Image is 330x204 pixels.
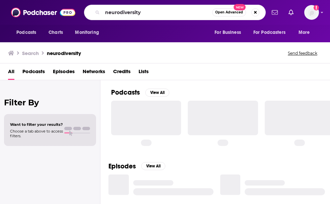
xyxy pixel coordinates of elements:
button: open menu [210,26,249,39]
img: User Profile [304,5,319,20]
a: Lists [139,66,149,80]
span: New [234,4,246,10]
span: Logged in as juliahaav [304,5,319,20]
span: Monitoring [75,28,99,37]
span: Charts [49,28,63,37]
a: PodcastsView All [111,88,169,97]
span: For Podcasters [253,28,285,37]
button: open menu [294,26,318,39]
a: All [8,66,14,80]
span: Want to filter your results? [10,122,63,127]
span: Podcasts [16,28,36,37]
button: Open AdvancedNew [212,8,246,16]
svg: Add a profile image [314,5,319,10]
img: Podchaser - Follow, Share and Rate Podcasts [11,6,75,19]
h2: Filter By [4,98,96,107]
a: Show notifications dropdown [286,7,296,18]
span: Choose a tab above to access filters. [10,129,63,138]
h3: neurodiversity [47,50,81,56]
button: open menu [70,26,107,39]
a: Episodes [53,66,75,80]
a: EpisodesView All [108,162,165,170]
a: Credits [113,66,131,80]
h2: Podcasts [111,88,140,97]
a: Networks [83,66,105,80]
span: Open Advanced [215,11,243,14]
button: Show profile menu [304,5,319,20]
a: Show notifications dropdown [269,7,280,18]
a: Charts [44,26,67,39]
input: Search podcasts, credits, & more... [102,7,212,18]
span: More [299,28,310,37]
button: View All [145,89,169,97]
h2: Episodes [108,162,136,170]
h3: Search [22,50,39,56]
div: Search podcasts, credits, & more... [84,5,266,20]
span: For Business [215,28,241,37]
button: open menu [12,26,45,39]
button: open menu [249,26,295,39]
button: View All [141,162,165,170]
a: Podcasts [22,66,45,80]
button: Send feedback [286,50,319,56]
